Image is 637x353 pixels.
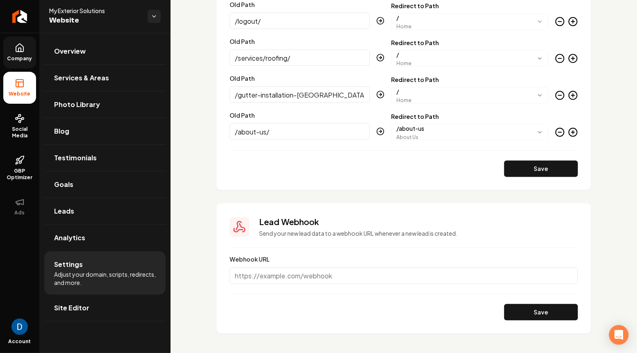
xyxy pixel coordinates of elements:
label: Redirect to Path [391,77,548,82]
label: Webhook URL [230,256,270,263]
a: Social Media [3,107,36,146]
span: Goals [54,180,73,189]
span: Ads [11,210,28,216]
a: Goals [44,171,166,198]
input: /old-path [230,87,370,103]
input: https://example.com/webhook [230,268,578,284]
button: Open user button [11,319,28,335]
span: Settings [54,260,83,269]
input: /old-path [230,50,370,66]
a: Blog [44,118,166,144]
span: Site Editor [54,303,89,313]
span: My Exterior Solutions [49,7,141,15]
label: Old Path [230,112,255,119]
p: Send your new lead data to a webhook URL whenever a new lead is created. [259,230,578,238]
a: Site Editor [44,295,166,321]
span: Social Media [3,126,36,139]
a: Leads [44,198,166,224]
span: Blog [54,126,69,136]
span: Company [4,55,36,62]
a: Services & Areas [44,65,166,91]
label: Redirect to Path [391,3,548,9]
span: Website [6,91,34,97]
input: /old-path [230,13,370,29]
span: Testimonials [54,153,97,163]
span: GBP Optimizer [3,168,36,181]
a: Company [3,36,36,68]
a: Photo Library [44,91,166,118]
span: Analytics [54,233,85,243]
span: Account [9,338,31,345]
span: Leads [54,206,74,216]
a: Analytics [44,225,166,251]
span: Adjust your domain, scripts, redirects, and more. [54,270,156,287]
img: David Rice [11,319,28,335]
div: Open Intercom Messenger [609,325,629,345]
span: Overview [54,46,86,56]
label: Redirect to Path [391,114,548,119]
a: Overview [44,38,166,64]
label: Redirect to Path [391,40,548,46]
button: Save [504,161,578,177]
img: Rebolt Logo [12,10,27,23]
a: GBP Optimizer [3,149,36,187]
label: Old Path [230,1,255,8]
span: Services & Areas [54,73,109,83]
label: Old Path [230,75,255,82]
span: Photo Library [54,100,100,109]
button: Save [504,304,578,321]
input: /old-path [230,123,370,140]
label: Old Path [230,38,255,45]
a: Testimonials [44,145,166,171]
h3: Lead Webhook [259,216,578,228]
span: Website [49,15,141,26]
button: Ads [3,191,36,223]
